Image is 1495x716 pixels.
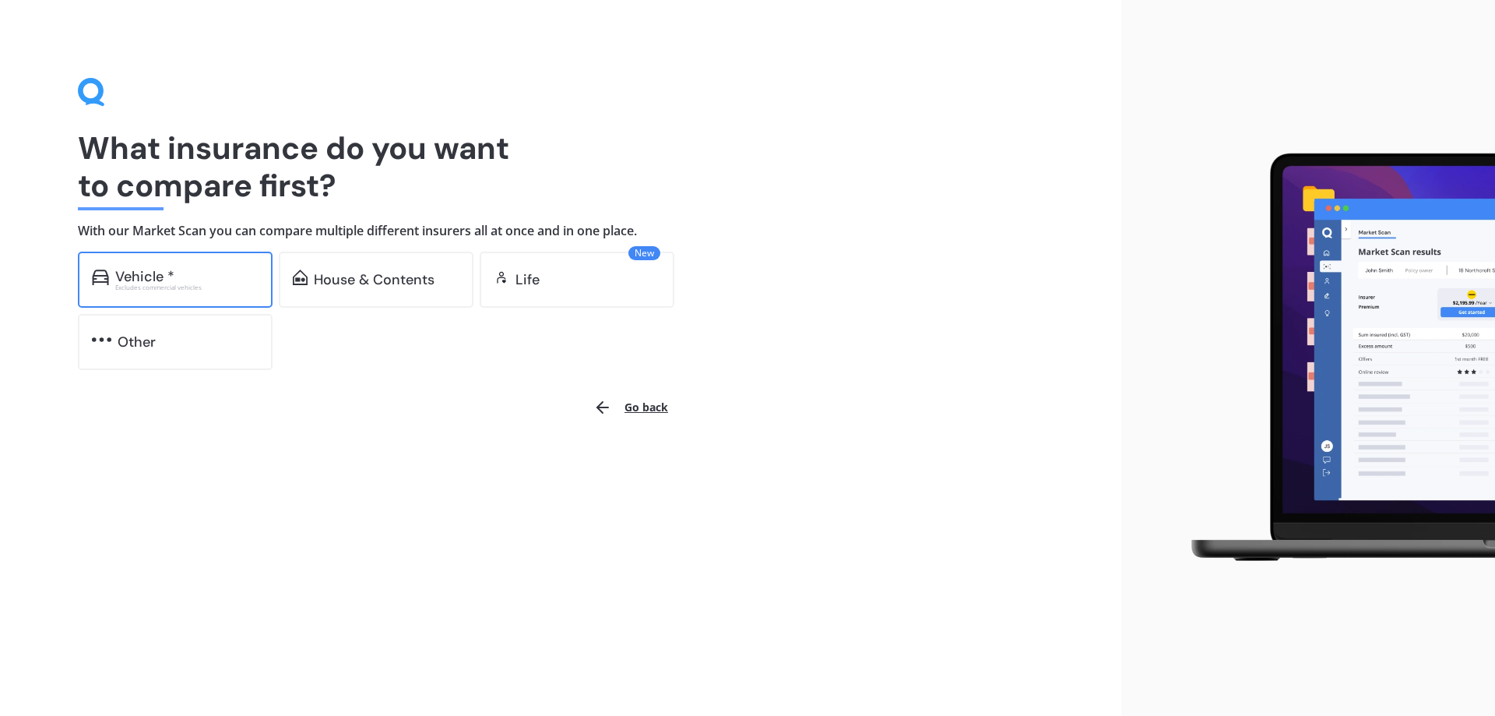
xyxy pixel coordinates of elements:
[314,272,434,287] div: House & Contents
[115,269,174,284] div: Vehicle *
[115,284,259,291] div: Excludes commercial vehicles
[92,270,109,285] img: car.f15378c7a67c060ca3f3.svg
[118,334,156,350] div: Other
[1169,144,1495,573] img: laptop.webp
[628,246,660,260] span: New
[293,270,308,285] img: home-and-contents.b802091223b8502ef2dd.svg
[515,272,540,287] div: Life
[78,129,1043,204] h1: What insurance do you want to compare first?
[92,332,111,347] img: other.81dba5aafe580aa69f38.svg
[494,270,509,285] img: life.f720d6a2d7cdcd3ad642.svg
[78,223,1043,239] h4: With our Market Scan you can compare multiple different insurers all at once and in one place.
[584,389,677,426] button: Go back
